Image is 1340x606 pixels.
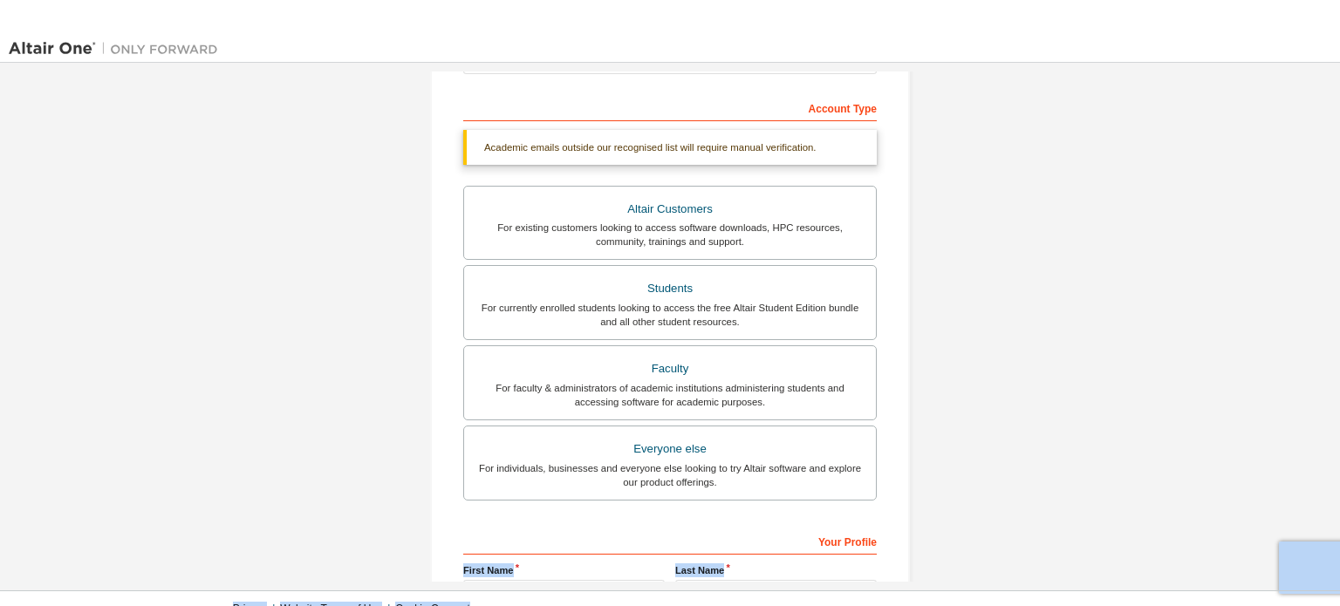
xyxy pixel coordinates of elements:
[463,527,877,555] div: Your Profile
[475,276,865,301] div: Students
[475,461,865,489] div: For individuals, businesses and everyone else looking to try Altair software and explore our prod...
[675,563,877,577] label: Last Name
[475,437,865,461] div: Everyone else
[475,301,865,329] div: For currently enrolled students looking to access the free Altair Student Edition bundle and all ...
[463,563,665,577] label: First Name
[475,381,865,409] div: For faculty & administrators of academic institutions administering students and accessing softwa...
[463,130,877,165] div: Academic emails outside our recognised list will require manual verification.
[475,197,865,221] div: Altair Customers
[9,40,227,58] img: Altair One
[475,221,865,249] div: For existing customers looking to access software downloads, HPC resources, community, trainings ...
[463,93,877,121] div: Account Type
[475,357,865,381] div: Faculty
